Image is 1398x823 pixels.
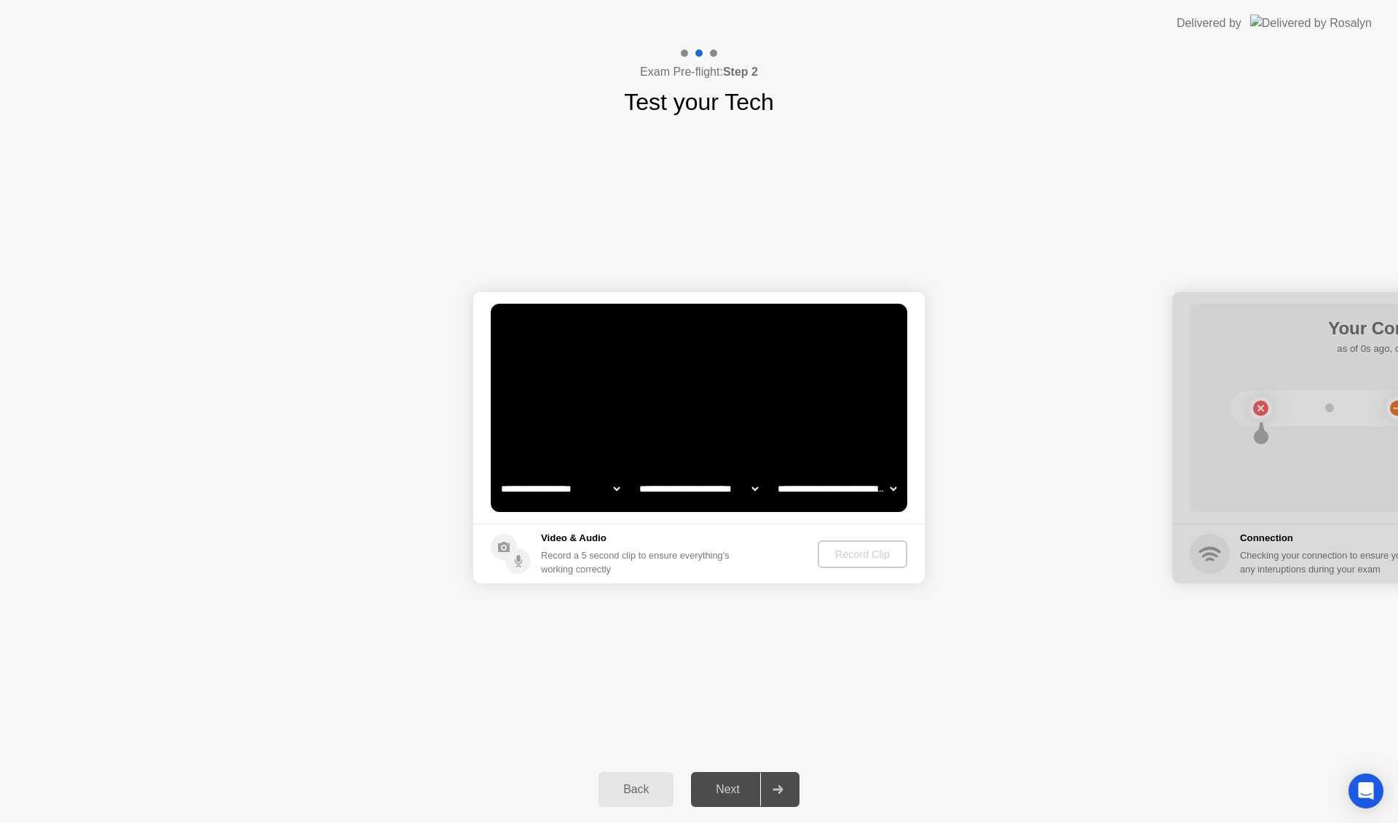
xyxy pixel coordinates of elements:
select: Available speakers [636,474,761,503]
b: Step 2 [723,66,758,78]
div: Record Clip [824,548,901,560]
button: Record Clip [818,540,907,568]
div: Next [695,783,760,796]
img: Delivered by Rosalyn [1250,15,1372,31]
div: Record a 5 second clip to ensure everything’s working correctly [541,548,735,576]
h5: Video & Audio [541,531,735,546]
button: Back [599,772,674,807]
button: Next [691,772,799,807]
select: Available cameras [498,474,623,503]
div: Delivered by [1177,15,1241,32]
div: Back [603,783,669,796]
select: Available microphones [775,474,899,503]
div: Open Intercom Messenger [1348,773,1383,808]
h1: Test your Tech [624,84,774,119]
h4: Exam Pre-flight: [640,63,758,81]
